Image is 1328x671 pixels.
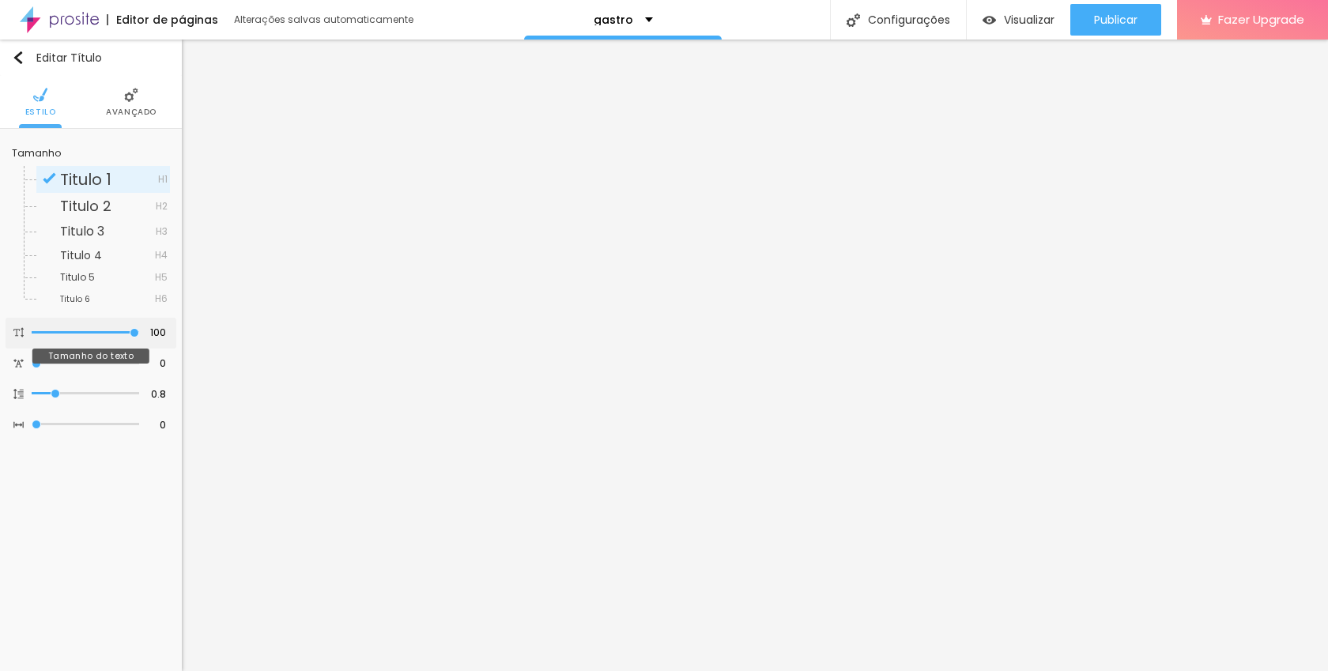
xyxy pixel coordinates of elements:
img: Icone [12,51,25,64]
span: Publicar [1094,13,1137,26]
span: Avançado [106,108,157,116]
span: Titulo 2 [60,196,111,216]
img: Icone [13,358,24,368]
p: gastro [594,14,633,25]
img: Icone [13,327,24,337]
img: Icone [43,172,56,185]
span: Titulo 3 [60,222,104,240]
div: Editor de páginas [107,14,218,25]
span: Fazer Upgrade [1218,13,1304,26]
span: Titulo 5 [60,270,95,284]
span: H6 [155,294,168,303]
img: Icone [33,88,47,102]
span: H4 [155,251,168,260]
span: Visualizar [1004,13,1054,26]
button: Publicar [1070,4,1161,36]
div: Editar Título [12,51,102,64]
img: view-1.svg [983,13,996,27]
div: Alterações salvas automaticamente [234,15,416,25]
img: Icone [847,13,860,27]
span: H3 [156,227,168,236]
span: Titulo 4 [60,247,102,263]
div: Tamanho [12,149,170,158]
button: Visualizar [967,4,1070,36]
iframe: Editor [182,40,1328,671]
span: Titulo 6 [60,293,90,305]
img: Icone [13,389,24,399]
img: Icone [13,420,24,430]
span: H1 [158,175,168,184]
span: Estilo [25,108,56,116]
span: H5 [155,273,168,282]
img: Icone [124,88,138,102]
span: H2 [156,202,168,211]
span: Titulo 1 [60,168,111,190]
